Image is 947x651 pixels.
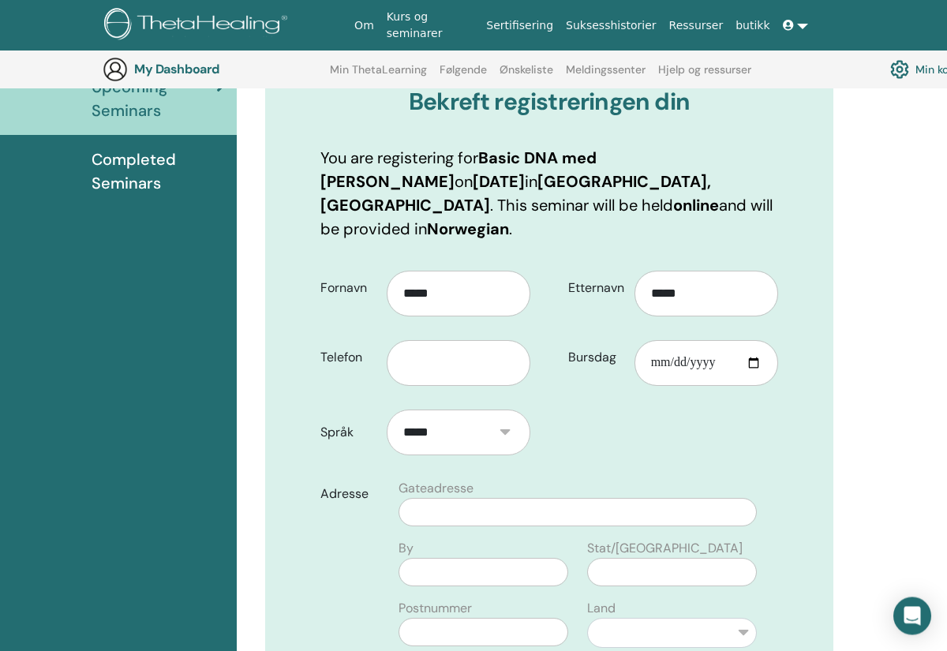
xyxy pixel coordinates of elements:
span: Completed Seminars [92,148,224,196]
a: Meldingssenter [566,63,646,88]
a: Om [348,11,380,40]
label: Språk [309,418,387,448]
span: Upcoming Seminars [92,76,216,123]
a: Min ThetaLearning [330,63,427,88]
a: Hjelp og ressurser [658,63,751,88]
label: Telefon [309,343,387,373]
img: cog.svg [890,56,909,83]
b: Basic DNA med [PERSON_NAME] [320,148,597,193]
b: [DATE] [473,172,525,193]
h3: My Dashboard [134,62,292,77]
div: Open Intercom Messenger [893,597,931,635]
img: logo.png [104,8,293,43]
a: Følgende [440,63,487,88]
label: Bursdag [556,343,634,373]
label: Adresse [309,480,389,510]
a: Ønskeliste [500,63,553,88]
a: butikk [729,11,776,40]
a: Sertifisering [480,11,560,40]
b: online [673,196,719,216]
label: Land [587,600,616,619]
label: Postnummer [399,600,472,619]
label: Etternavn [556,274,634,304]
a: Kurs og seminarer [380,2,481,48]
b: [GEOGRAPHIC_DATA], [GEOGRAPHIC_DATA] [320,172,711,216]
img: generic-user-icon.jpg [103,57,128,82]
b: Norwegian [427,219,509,240]
label: Gateadresse [399,480,473,499]
label: Stat/[GEOGRAPHIC_DATA] [587,540,743,559]
h3: Bekreft registreringen din [320,88,778,117]
label: By [399,540,414,559]
p: You are registering for on in . This seminar will be held and will be provided in . [320,147,778,241]
label: Fornavn [309,274,387,304]
a: Ressurser [663,11,730,40]
a: Suksesshistorier [560,11,663,40]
